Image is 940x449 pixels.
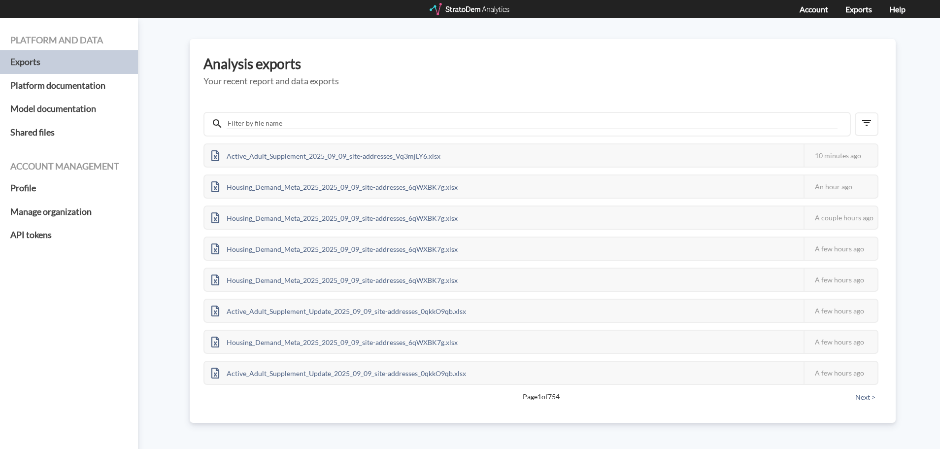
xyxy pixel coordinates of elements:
[800,4,828,14] a: Account
[204,269,465,291] div: Housing_Demand_Meta_2025_2025_09_09_site-addresses_6qWXBK7g.xlsx
[227,118,838,129] input: Filter by file name
[204,337,465,345] a: Housing_Demand_Meta_2025_2025_09_09_site-addresses_6qWXBK7g.xlsx
[204,243,465,252] a: Housing_Demand_Meta_2025_2025_09_09_site-addresses_6qWXBK7g.xlsx
[204,181,465,190] a: Housing_Demand_Meta_2025_2025_09_09_site-addresses_6qWXBK7g.xlsx
[889,4,906,14] a: Help
[804,207,877,229] div: A couple hours ago
[204,175,465,198] div: Housing_Demand_Meta_2025_2025_09_09_site-addresses_6qWXBK7g.xlsx
[804,269,877,291] div: A few hours ago
[10,121,128,144] a: Shared files
[845,4,872,14] a: Exports
[804,300,877,322] div: A few hours ago
[10,97,128,121] a: Model documentation
[204,275,465,283] a: Housing_Demand_Meta_2025_2025_09_09_site-addresses_6qWXBK7g.xlsx
[10,200,128,224] a: Manage organization
[10,223,128,247] a: API tokens
[204,331,465,353] div: Housing_Demand_Meta_2025_2025_09_09_site-addresses_6qWXBK7g.xlsx
[204,362,473,384] div: Active_Adult_Supplement_Update_2025_09_09_site-addresses_0qkkO9qb.xlsx
[238,392,844,402] span: Page 1 of 754
[204,306,473,314] a: Active_Adult_Supplement_Update_2025_09_09_site-addresses_0qkkO9qb.xlsx
[852,392,878,403] button: Next >
[10,176,128,200] a: Profile
[204,212,465,221] a: Housing_Demand_Meta_2025_2025_09_09_site-addresses_6qWXBK7g.xlsx
[804,362,877,384] div: A few hours ago
[203,76,882,86] h5: Your recent report and data exports
[804,331,877,353] div: A few hours ago
[204,300,473,322] div: Active_Adult_Supplement_Update_2025_09_09_site-addresses_0qkkO9qb.xlsx
[204,368,473,376] a: Active_Adult_Supplement_Update_2025_09_09_site-addresses_0qkkO9qb.xlsx
[204,150,447,159] a: Active_Adult_Supplement_2025_09_09_site-addresses_Vq3mjLY6.xlsx
[10,50,128,74] a: Exports
[204,238,465,260] div: Housing_Demand_Meta_2025_2025_09_09_site-addresses_6qWXBK7g.xlsx
[10,162,128,172] h4: Account management
[204,207,465,229] div: Housing_Demand_Meta_2025_2025_09_09_site-addresses_6qWXBK7g.xlsx
[203,56,882,71] h3: Analysis exports
[10,74,128,98] a: Platform documentation
[804,175,877,198] div: An hour ago
[804,144,877,167] div: 10 minutes ago
[804,238,877,260] div: A few hours ago
[204,144,447,167] div: Active_Adult_Supplement_2025_09_09_site-addresses_Vq3mjLY6.xlsx
[10,35,128,45] h4: Platform and data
